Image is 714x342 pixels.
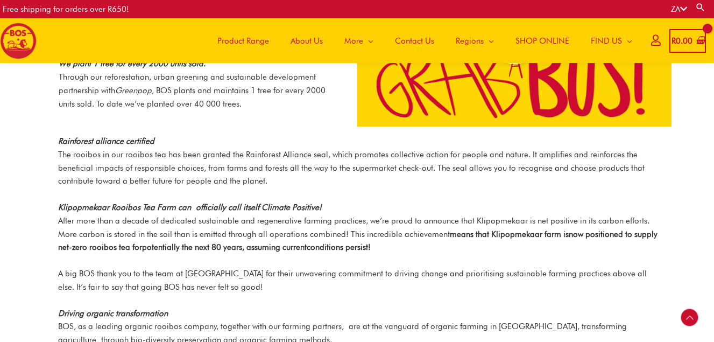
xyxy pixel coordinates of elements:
strong: Rainforest alliance certified [58,136,154,146]
span: More [344,25,363,57]
a: View Shopping Cart, empty [669,29,706,53]
a: Search button [695,2,706,12]
span: Contact Us [395,25,434,57]
a: Contact Us [384,18,445,63]
strong: Driving organic transformation [58,309,168,318]
a: ZA [671,4,687,14]
b: potentially the next 80 years, assuming current [142,242,307,252]
em: We plant 1 tree for every 2000 units sold. [59,59,206,68]
em: Greenpop [115,86,152,95]
nav: Site Navigation [199,18,643,63]
span: Product Range [217,25,269,57]
p: After more than a decade of dedicated sustainable and regenerative farming practices, we’re proud... [58,201,662,254]
b: means that Klipopmekaar farm is [450,229,569,239]
a: SHOP ONLINE [505,18,580,63]
a: More [334,18,384,63]
span: Regions [456,25,484,57]
b: now positioned to supply net-zero rooibos tea for [58,229,658,253]
b: conditions persist! [307,242,371,252]
span: About Us [291,25,323,57]
span: R [671,36,676,46]
span: FIND US [591,25,622,57]
bdi: 0.00 [671,36,692,46]
a: Regions [445,18,505,63]
p: A big BOS thank you to the team at [GEOGRAPHIC_DATA] for their unwavering commitment to driving c... [58,267,662,294]
a: Product Range [207,18,280,63]
p: Through our reforestation, urban greening and sustainable development partnership with , BOS plan... [59,57,341,110]
span: SHOP ONLINE [515,25,569,57]
em: Klipopmekaar Rooibos Tea Farm can officially call itself Climate Positive! [58,203,322,212]
a: About Us [280,18,334,63]
p: The rooibos in our rooibos tea has been granted the Rainforest Alliance seal, which promotes coll... [58,135,662,188]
